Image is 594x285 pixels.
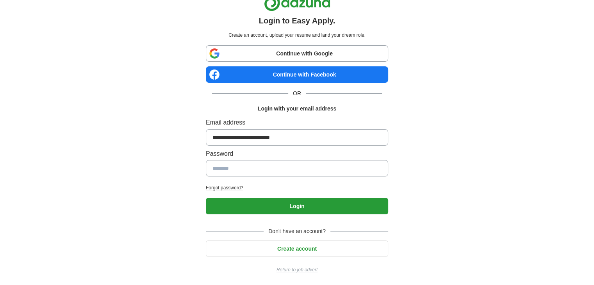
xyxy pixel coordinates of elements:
a: Continue with Facebook [206,66,388,83]
a: Create account [206,246,388,252]
span: Don't have an account? [264,227,330,235]
h1: Login with your email address [258,104,336,113]
button: Login [206,198,388,214]
a: Forgot password? [206,184,388,192]
a: Return to job advert [206,266,388,274]
label: Email address [206,118,388,128]
a: Continue with Google [206,45,388,62]
p: Create an account, upload your resume and land your dream role. [207,32,387,39]
h1: Login to Easy Apply. [259,14,335,27]
label: Password [206,149,388,159]
button: Create account [206,240,388,257]
span: OR [288,89,306,98]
